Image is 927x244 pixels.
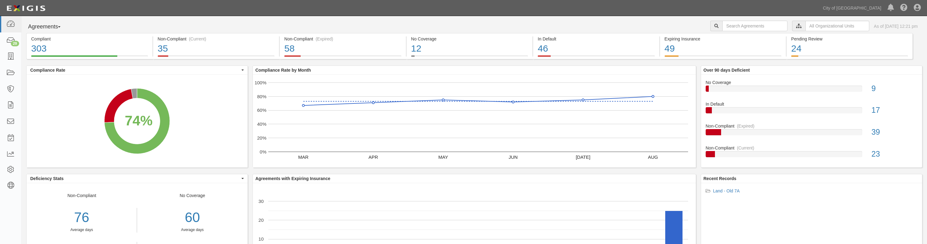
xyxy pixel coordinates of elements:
[706,145,917,162] a: Non-Compliant(Current)23
[706,101,917,123] a: In Default17
[5,3,47,14] img: logo-5460c22ac91f19d4615b14bd174203de0afe785f0fc80cf4dbbc73dc1793850b.png
[867,149,922,160] div: 23
[257,107,266,113] text: 60%
[27,227,137,233] div: Average days
[125,111,152,131] div: 74%
[701,101,922,107] div: In Default
[158,42,275,55] div: 35
[27,66,248,74] button: Compliance Rate
[189,36,206,42] div: (Current)
[704,68,750,73] b: Over 90 days Deficient
[259,217,264,223] text: 20
[701,123,922,129] div: Non-Compliant
[701,145,922,151] div: Non-Compliant
[255,68,311,73] b: Compliance Rate by Month
[867,83,922,94] div: 9
[805,21,869,31] input: All Organizational Units
[660,55,786,60] a: Expiring Insurance49
[820,2,884,14] a: City of [GEOGRAPHIC_DATA]
[27,174,248,183] button: Deficiency Stats
[713,188,740,193] a: Land - Old 7A
[257,135,266,141] text: 20%
[438,154,448,159] text: MAY
[369,154,378,159] text: APR
[31,36,148,42] div: Compliant
[533,55,659,60] a: In Default46
[298,154,309,159] text: MAR
[867,127,922,138] div: 39
[737,123,754,129] div: (Expired)
[259,236,264,242] text: 10
[315,36,333,42] div: (Expired)
[867,105,922,116] div: 17
[538,42,655,55] div: 46
[26,21,73,33] button: Agreements
[260,149,267,154] text: 0%
[259,198,264,204] text: 30
[26,55,152,60] a: Compliant303
[509,154,518,159] text: JUN
[284,42,401,55] div: 58
[576,154,590,159] text: [DATE]
[722,21,787,31] input: Search Agreements
[255,80,266,85] text: 100%
[30,67,240,73] span: Compliance Rate
[407,55,533,60] a: No Coverage12
[791,42,908,55] div: 24
[255,176,330,181] b: Agreements with Expiring Insurance
[153,55,279,60] a: Non-Compliant(Current)35
[257,94,266,99] text: 80%
[874,23,918,29] div: As of [DATE] 12:21 pm
[253,75,696,167] svg: A chart.
[158,36,275,42] div: Non-Compliant (Current)
[701,79,922,86] div: No Coverage
[280,55,406,60] a: Non-Compliant(Expired)58
[665,36,782,42] div: Expiring Insurance
[787,55,913,60] a: Pending Review24
[31,42,148,55] div: 303
[706,79,917,101] a: No Coverage9
[411,42,528,55] div: 12
[737,145,754,151] div: (Current)
[706,123,917,145] a: Non-Compliant(Expired)39
[30,175,240,182] span: Deficiency Stats
[142,227,243,233] div: Average days
[538,36,655,42] div: In Default
[257,121,266,127] text: 40%
[27,75,248,167] svg: A chart.
[791,36,908,42] div: Pending Review
[142,208,243,227] div: 60
[665,42,782,55] div: 49
[411,36,528,42] div: No Coverage
[648,154,658,159] text: AUG
[900,4,908,12] i: Help Center - Complianz
[704,176,737,181] b: Recent Records
[11,41,19,46] div: 29
[27,208,137,227] div: 76
[284,36,401,42] div: Non-Compliant (Expired)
